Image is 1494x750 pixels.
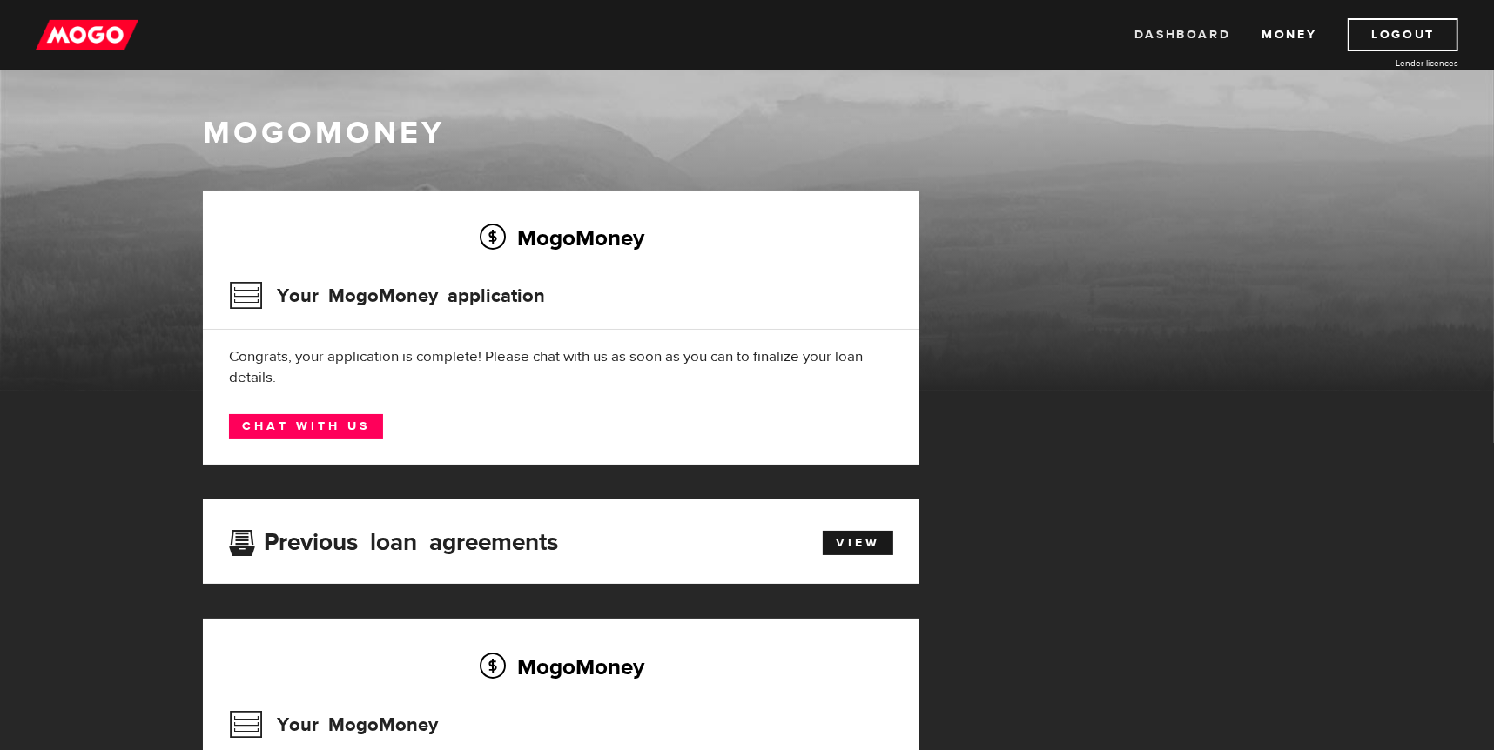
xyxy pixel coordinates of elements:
iframe: LiveChat chat widget [1146,345,1494,750]
a: Dashboard [1134,18,1230,51]
a: Logout [1348,18,1458,51]
div: Congrats, your application is complete! Please chat with us as soon as you can to finalize your l... [229,346,893,388]
h3: Your MogoMoney application [229,273,545,318]
a: Chat with us [229,414,383,439]
h2: MogoMoney [229,219,893,256]
h2: MogoMoney [229,648,893,685]
a: Money [1262,18,1316,51]
img: mogo_logo-11ee424be714fa7cbb0f0f49df9e16ec.png [36,18,138,51]
a: Lender licences [1328,57,1458,70]
h3: Your MogoMoney [229,702,438,747]
h3: Previous loan agreements [229,528,558,551]
h1: MogoMoney [203,115,1291,151]
a: View [823,531,893,555]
